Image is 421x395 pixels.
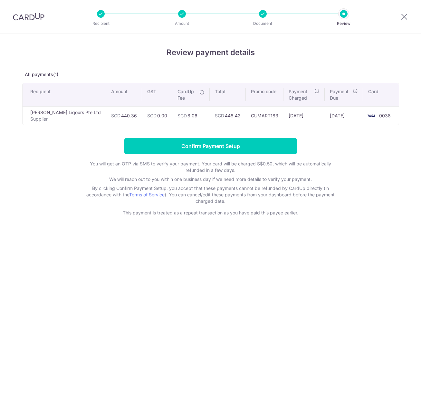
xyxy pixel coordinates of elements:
img: CardUp [13,13,44,21]
p: By clicking Confirm Payment Setup, you accept that these payments cannot be refunded by CardUp di... [82,185,340,204]
td: [PERSON_NAME] Liqours Pte Ltd [23,106,106,125]
input: Confirm Payment Setup [124,138,297,154]
p: Document [239,20,287,27]
th: GST [142,83,172,106]
span: SGD [177,113,187,118]
th: Card [363,83,398,106]
td: 440.36 [106,106,142,125]
p: This payment is treated as a repeat transaction as you have paid this payee earlier. [82,210,340,216]
th: Promo code [246,83,283,106]
p: Review [320,20,368,27]
span: SGD [215,113,224,118]
td: [DATE] [325,106,363,125]
td: 8.06 [172,106,210,125]
th: Recipient [23,83,106,106]
p: Supplier [30,116,101,122]
th: Total [210,83,246,106]
span: SGD [111,113,120,118]
td: CUMART183 [246,106,283,125]
img: <span class="translation_missing" title="translation missing: en.account_steps.new_confirm_form.b... [365,112,378,120]
p: We will reach out to you within one business day if we need more details to verify your payment. [82,176,340,183]
span: CardUp Fee [177,88,196,101]
p: All payments(1) [22,71,399,78]
span: 0038 [379,113,391,118]
td: 448.42 [210,106,246,125]
span: Payment Due [330,88,351,101]
p: Amount [158,20,206,27]
h4: Review payment details [22,47,399,58]
iframe: Opens a widget where you can find more information [380,376,415,392]
a: Terms of Service [129,192,165,197]
span: Payment Charged [289,88,312,101]
th: Amount [106,83,142,106]
td: 0.00 [142,106,172,125]
span: SGD [147,113,157,118]
p: You will get an OTP via SMS to verify your payment. Your card will be charged S$0.50, which will ... [82,161,340,173]
td: [DATE] [283,106,325,125]
p: Recipient [77,20,125,27]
